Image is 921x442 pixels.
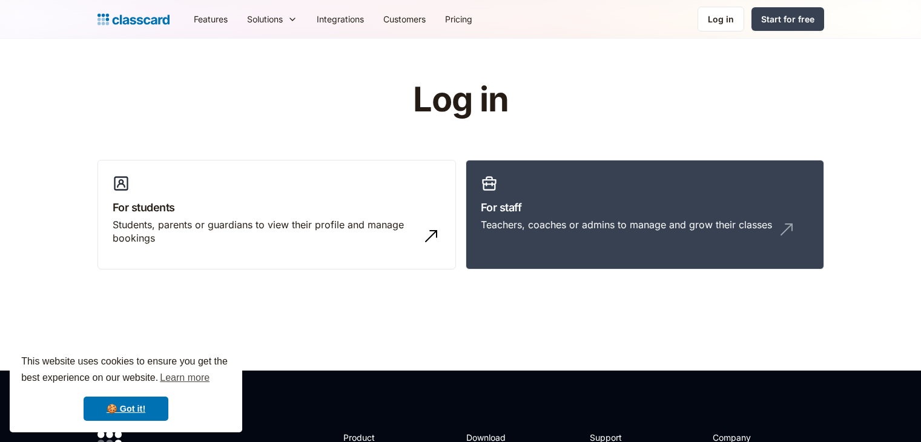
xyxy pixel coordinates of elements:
a: For studentsStudents, parents or guardians to view their profile and manage bookings [97,160,456,270]
div: Teachers, coaches or admins to manage and grow their classes [481,218,772,231]
h3: For students [113,199,441,216]
a: Customers [374,5,435,33]
div: cookieconsent [10,343,242,432]
div: Students, parents or guardians to view their profile and manage bookings [113,218,417,245]
a: For staffTeachers, coaches or admins to manage and grow their classes [466,160,824,270]
h1: Log in [268,81,653,119]
div: Solutions [247,13,283,25]
div: Start for free [761,13,814,25]
a: Features [184,5,237,33]
a: Start for free [751,7,824,31]
h3: For staff [481,199,809,216]
a: dismiss cookie message [84,397,168,421]
a: Logo [97,11,170,28]
div: Log in [708,13,734,25]
a: learn more about cookies [158,369,211,387]
div: Solutions [237,5,307,33]
a: Integrations [307,5,374,33]
a: Log in [698,7,744,31]
span: This website uses cookies to ensure you get the best experience on our website. [21,354,231,387]
a: Pricing [435,5,482,33]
